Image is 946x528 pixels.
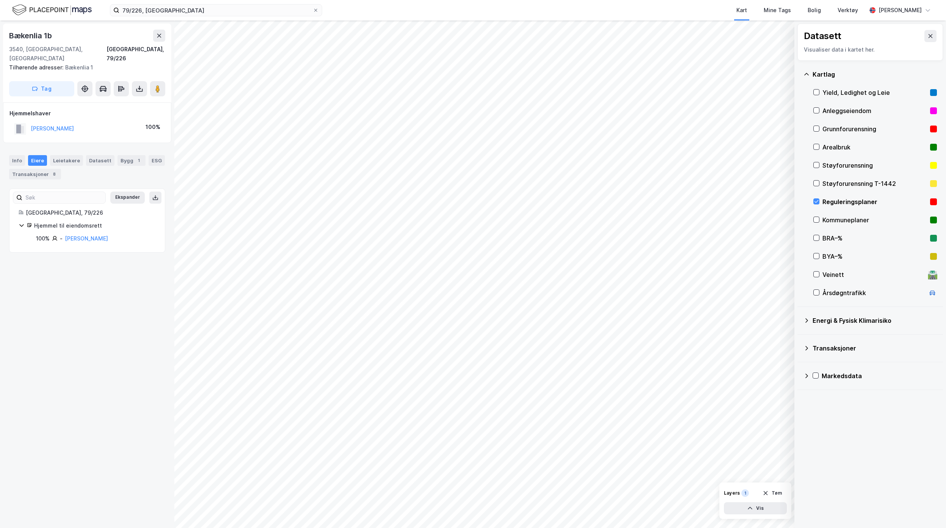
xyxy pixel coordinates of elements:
div: Kartlag [813,70,937,79]
div: Støyforurensning [822,161,927,170]
div: [GEOGRAPHIC_DATA], 79/226 [26,208,156,217]
div: Markedsdata [822,371,937,380]
div: Layers [724,490,740,496]
div: Verktøy [838,6,858,15]
div: Yield, Ledighet og Leie [822,88,927,97]
button: Tøm [758,487,787,499]
div: Kommuneplaner [822,215,927,225]
div: Bækenlia 1b [9,30,53,42]
div: BRA–% [822,234,927,243]
div: Mine Tags [764,6,791,15]
img: logo.f888ab2527a4732fd821a326f86c7f29.svg [12,3,92,17]
div: Eiere [28,155,47,166]
div: Grunnforurensning [822,124,927,134]
div: Hjemmelshaver [9,109,165,118]
div: Visualiser data i kartet her. [804,45,937,54]
input: Søk [22,192,105,203]
div: 1 [135,157,143,164]
div: Transaksjoner [813,344,937,353]
div: Datasett [804,30,841,42]
div: 3540, [GEOGRAPHIC_DATA], [GEOGRAPHIC_DATA] [9,45,107,63]
div: BYA–% [822,252,927,261]
div: Veinett [822,270,925,279]
div: Bolig [808,6,821,15]
a: [PERSON_NAME] [65,235,108,242]
div: Energi & Fysisk Klimarisiko [813,316,937,325]
div: 8 [50,170,58,178]
span: Tilhørende adresser: [9,64,65,71]
iframe: Chat Widget [908,492,946,528]
div: 1 [741,489,749,497]
div: [PERSON_NAME] [879,6,922,15]
div: 100% [146,123,160,132]
div: Info [9,155,25,166]
div: ESG [149,155,165,166]
div: - [60,234,63,243]
div: Støyforurensning T-1442 [822,179,927,188]
div: Bygg [117,155,146,166]
button: Tag [9,81,74,96]
div: 🛣️ [927,270,938,280]
div: Bækenlia 1 [9,63,159,72]
div: [GEOGRAPHIC_DATA], 79/226 [107,45,165,63]
div: 100% [36,234,50,243]
div: Hjemmel til eiendomsrett [34,221,156,230]
button: Ekspander [110,192,145,204]
div: Reguleringsplaner [822,197,927,206]
button: Vis [724,502,787,514]
div: Datasett [86,155,114,166]
input: Søk på adresse, matrikkel, gårdeiere, leietakere eller personer [119,5,313,16]
div: Arealbruk [822,143,927,152]
div: Kontrollprogram for chat [908,492,946,528]
div: Kart [736,6,747,15]
div: Anleggseiendom [822,106,927,115]
div: Leietakere [50,155,83,166]
div: Transaksjoner [9,169,61,179]
div: Årsdøgntrafikk [822,288,925,297]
